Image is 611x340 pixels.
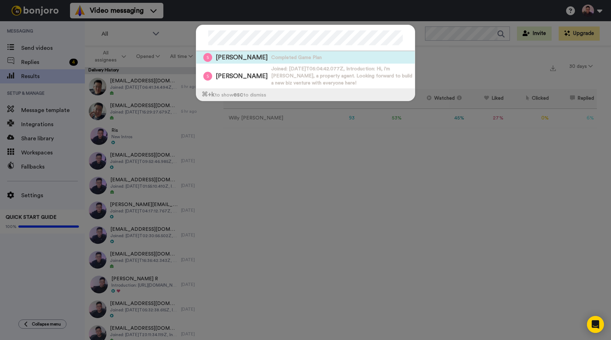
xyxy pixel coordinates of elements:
span: esc [233,92,243,98]
span: Joined: [DATE]T05:04:42.077Z, Introduction: Hi, i'm [PERSON_NAME], a property agent. Looking forw... [271,65,415,87]
span: [PERSON_NAME] [216,53,268,62]
a: Image of Stanley Lee[PERSON_NAME]Joined: [DATE]T05:04:42.077Z, Introduction: Hi, i'm [PERSON_NAME... [196,64,415,88]
img: Image of Stanley Lee [203,72,212,81]
span: ⌘ +k [202,92,215,98]
a: Image of Stanley Lee[PERSON_NAME]Completed Game Plan [196,51,415,64]
div: to show to dismiss [196,88,415,101]
img: Image of Stanley Lee [203,53,212,62]
div: Open Intercom Messenger [587,316,604,333]
span: [PERSON_NAME] [216,72,268,81]
span: Completed Game Plan [271,54,322,61]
